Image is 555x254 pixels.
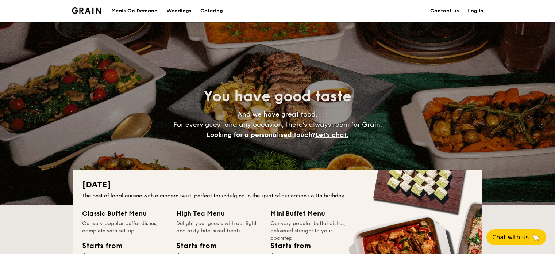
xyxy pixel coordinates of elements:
div: Mini Buffet Menu [270,208,356,219]
div: Starts from [270,240,310,251]
img: Grain [72,7,101,14]
div: Starts from [176,240,216,251]
span: Chat with us [492,234,529,241]
span: 🦙 [532,233,540,242]
span: Looking for a personalised touch? [207,131,315,139]
span: And we have great food. For every guest and any occasion, there’s always room for Grain. [173,110,382,139]
span: Let's chat. [315,131,348,139]
a: Logotype [72,7,101,14]
div: Classic Buffet Menu [82,208,167,219]
div: The best of local cuisine with a modern twist, perfect for indulging in the spirit of our nation’... [82,192,473,200]
div: High Tea Menu [176,208,262,219]
div: Our very popular buffet dishes, delivered straight to your doorstep. [270,220,356,235]
button: Chat with us🦙 [486,229,546,245]
div: Our very popular buffet dishes, complete with set-up. [82,220,167,235]
div: Delight your guests with our light and tasty bite-sized treats. [176,220,262,235]
h2: [DATE] [82,179,473,191]
span: You have good taste [204,88,351,105]
div: Starts from [82,240,122,251]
